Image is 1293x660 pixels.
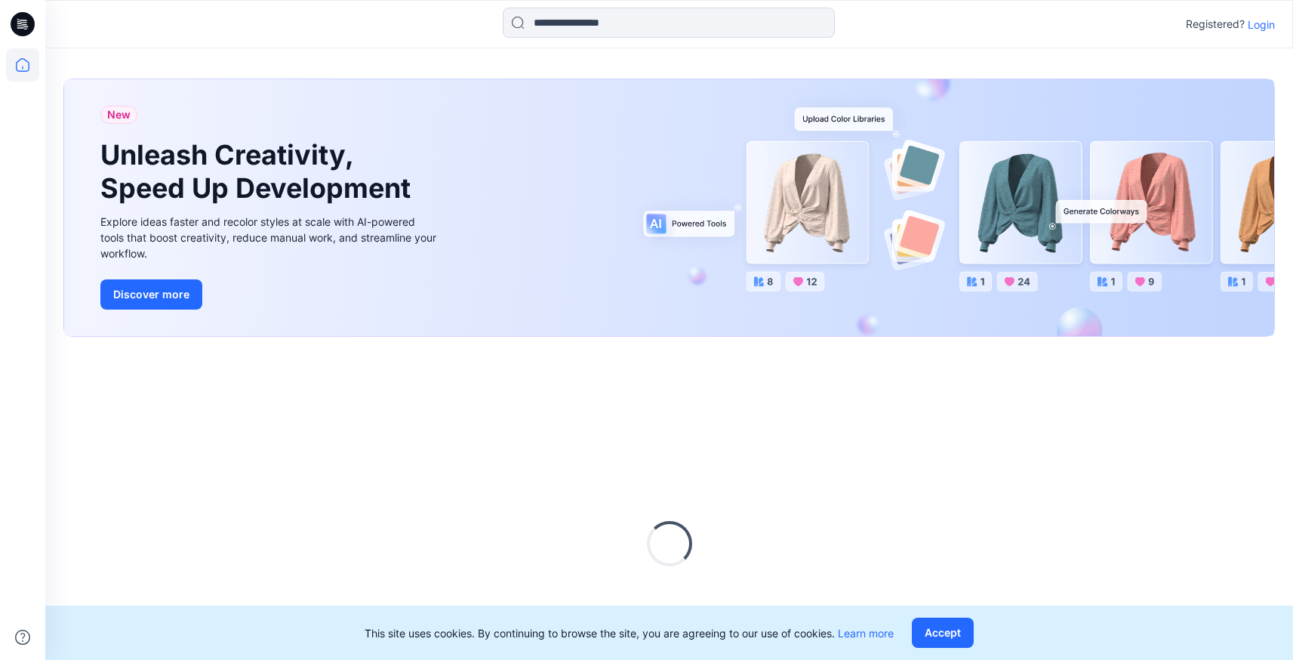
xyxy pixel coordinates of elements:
[100,214,440,261] div: Explore ideas faster and recolor styles at scale with AI-powered tools that boost creativity, red...
[107,106,131,124] span: New
[1248,17,1275,32] p: Login
[838,627,894,640] a: Learn more
[912,618,974,648] button: Accept
[100,279,440,310] a: Discover more
[1186,15,1245,33] p: Registered?
[365,625,894,641] p: This site uses cookies. By continuing to browse the site, you are agreeing to our use of cookies.
[100,139,417,204] h1: Unleash Creativity, Speed Up Development
[100,279,202,310] button: Discover more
